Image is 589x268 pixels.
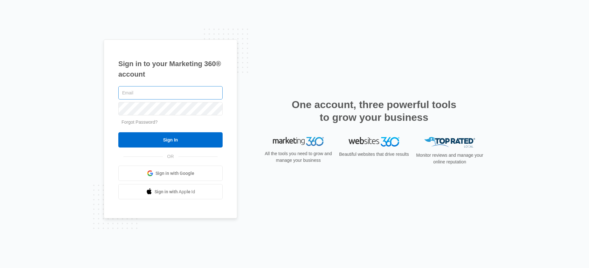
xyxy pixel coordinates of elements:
a: Forgot Password? [121,120,158,125]
img: Marketing 360 [273,137,324,146]
p: Beautiful websites that drive results [338,151,410,158]
img: Websites 360 [349,137,399,146]
a: Sign in with Google [118,166,223,181]
img: Top Rated Local [424,137,475,148]
span: OR [163,153,178,160]
a: Sign in with Apple Id [118,184,223,199]
h2: One account, three powerful tools to grow your business [290,98,458,124]
p: Monitor reviews and manage your online reputation [414,152,485,165]
span: Sign in with Apple Id [155,189,195,195]
p: All the tools you need to grow and manage your business [263,150,334,164]
input: Email [118,86,223,100]
span: Sign in with Google [156,170,194,177]
input: Sign In [118,132,223,148]
h1: Sign in to your Marketing 360® account [118,58,223,79]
